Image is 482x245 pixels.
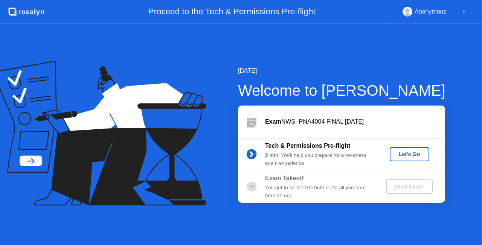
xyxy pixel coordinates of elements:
div: Start Exam [389,184,429,190]
button: Start Exam [386,179,432,194]
div: Anonymous [415,7,447,17]
div: ▼ [462,7,466,17]
div: Welcome to [PERSON_NAME] [238,79,445,102]
div: [DATE] [238,66,445,75]
b: Exam [265,118,281,125]
button: Let's Go [390,147,429,161]
b: Tech & Permissions Pre-flight [265,142,350,149]
div: NWS- PNA4004 FINAL [DATE] [265,117,445,126]
div: You get to hit the GO button! It’s all you from here on out [265,184,374,199]
div: Let's Go [393,151,426,157]
b: Exam Takeoff [265,175,304,181]
b: 5 min [265,152,279,158]
div: : We’ll help you prepare for a no-stress exam experience [265,152,374,167]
